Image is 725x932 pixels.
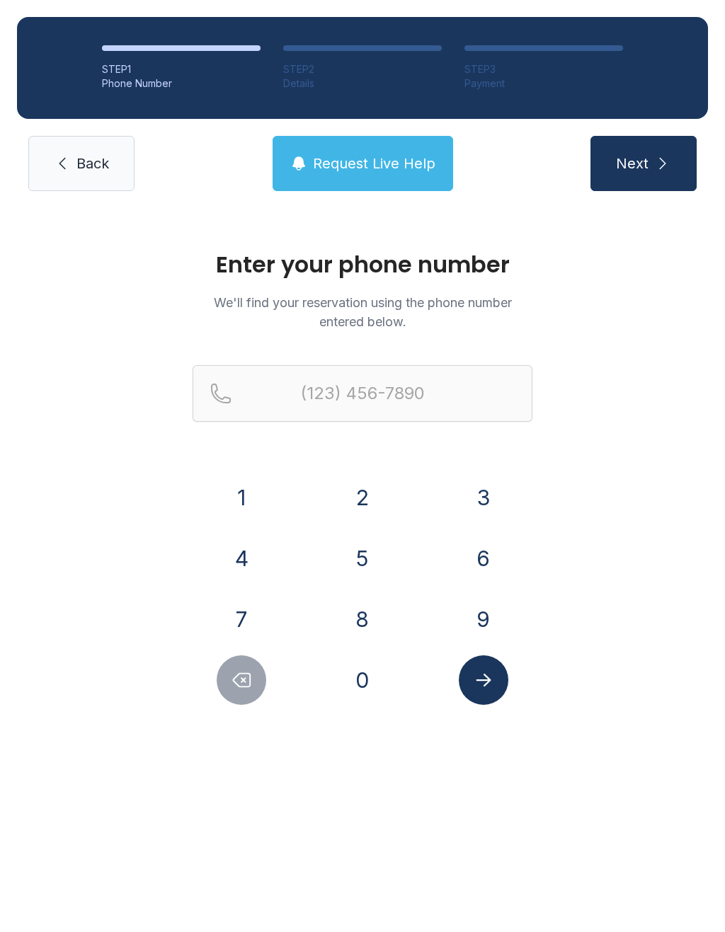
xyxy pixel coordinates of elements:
[102,76,261,91] div: Phone Number
[193,365,532,422] input: Reservation phone number
[338,534,387,583] button: 5
[217,473,266,522] button: 1
[193,253,532,276] h1: Enter your phone number
[338,594,387,644] button: 8
[217,655,266,705] button: Delete number
[338,655,387,705] button: 0
[102,62,261,76] div: STEP 1
[76,154,109,173] span: Back
[616,154,649,173] span: Next
[338,473,387,522] button: 2
[459,534,508,583] button: 6
[464,76,623,91] div: Payment
[193,293,532,331] p: We'll find your reservation using the phone number entered below.
[459,473,508,522] button: 3
[217,594,266,644] button: 7
[459,594,508,644] button: 9
[459,655,508,705] button: Submit lookup form
[464,62,623,76] div: STEP 3
[283,62,442,76] div: STEP 2
[313,154,435,173] span: Request Live Help
[283,76,442,91] div: Details
[217,534,266,583] button: 4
